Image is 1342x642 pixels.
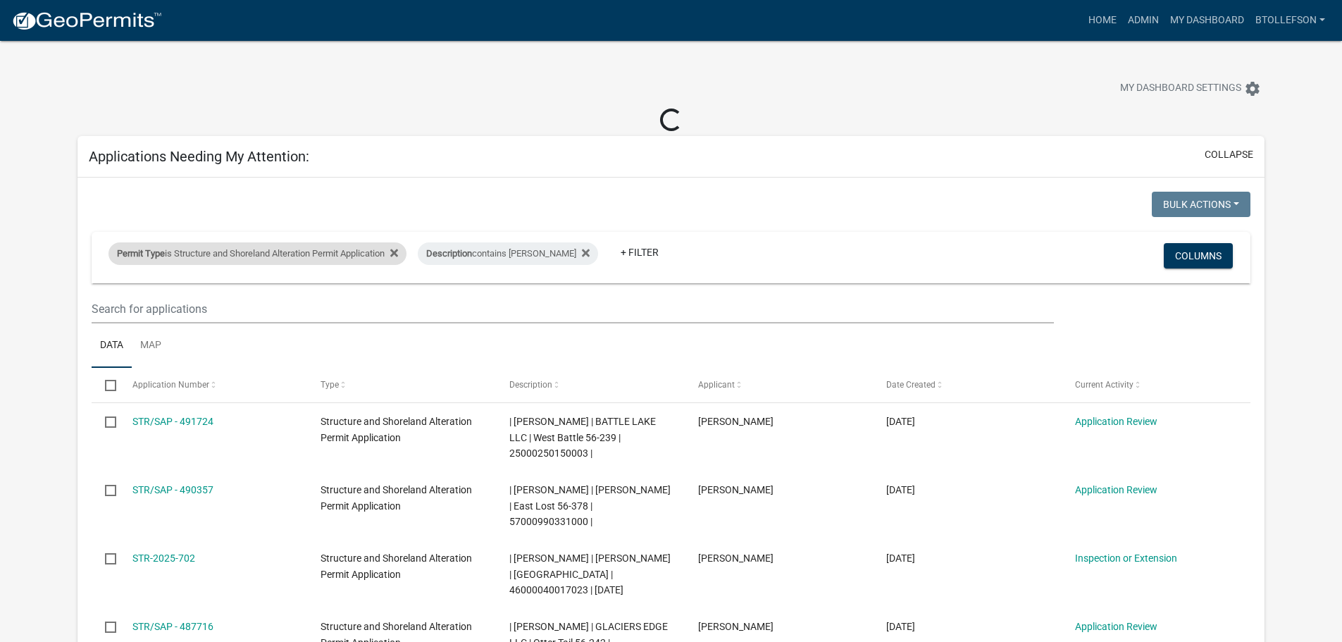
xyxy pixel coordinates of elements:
[1152,192,1250,217] button: Bulk Actions
[1120,80,1241,97] span: My Dashboard Settings
[509,484,671,528] span: | Brittany Tollefson | PEDER A BRUVOLD | East Lost 56-378 | 57000990331000 |
[1075,484,1157,495] a: Application Review
[132,484,213,495] a: STR/SAP - 490357
[886,553,915,564] span: 10/07/2025
[1075,380,1133,390] span: Current Activity
[418,242,598,265] div: contains [PERSON_NAME]
[698,484,773,495] span: monty C johnson
[1205,147,1253,162] button: collapse
[307,368,496,402] datatable-header-cell: Type
[698,553,773,564] span: Wendy Billie
[886,416,915,427] span: 10/13/2025
[108,242,406,265] div: is Structure and Shoreland Alteration Permit Application
[698,380,735,390] span: Applicant
[698,416,773,427] span: Dan Barbre
[132,323,170,369] a: Map
[89,148,309,165] h5: Applications Needing My Attention:
[132,553,195,564] a: STR-2025-702
[119,368,308,402] datatable-header-cell: Application Number
[873,368,1062,402] datatable-header-cell: Date Created
[609,240,670,265] a: + Filter
[698,621,773,632] span: Matt S Hoen
[92,368,118,402] datatable-header-cell: Select
[321,484,472,512] span: Structure and Shoreland Alteration Permit Application
[132,380,209,390] span: Application Number
[1075,621,1157,632] a: Application Review
[92,295,1053,323] input: Search for applications
[117,248,165,259] span: Permit Type
[1062,368,1250,402] datatable-header-cell: Current Activity
[321,416,472,443] span: Structure and Shoreland Alteration Permit Application
[92,323,132,369] a: Data
[1164,7,1250,34] a: My Dashboard
[509,416,656,459] span: | Brittany Tollefson | BATTLE LAKE LLC | West Battle 56-239 | 25000250150003 |
[1122,7,1164,34] a: Admin
[426,248,472,259] span: Description
[1250,7,1331,34] a: btollefson
[886,621,915,632] span: 10/03/2025
[1075,416,1157,427] a: Application Review
[1164,243,1233,268] button: Columns
[321,553,472,580] span: Structure and Shoreland Alteration Permit Application
[1109,75,1272,102] button: My Dashboard Settingssettings
[132,416,213,427] a: STR/SAP - 491724
[321,380,339,390] span: Type
[509,380,552,390] span: Description
[496,368,685,402] datatable-header-cell: Description
[1083,7,1122,34] a: Home
[684,368,873,402] datatable-header-cell: Applicant
[1075,553,1177,564] a: Inspection or Extension
[509,553,671,596] span: | Brittany Tollefson | WENDY BILLIE | Otter Tail River | 46000040017023 | 10/13/2026
[132,621,213,632] a: STR/SAP - 487716
[886,380,936,390] span: Date Created
[1244,80,1261,97] i: settings
[886,484,915,495] span: 10/09/2025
